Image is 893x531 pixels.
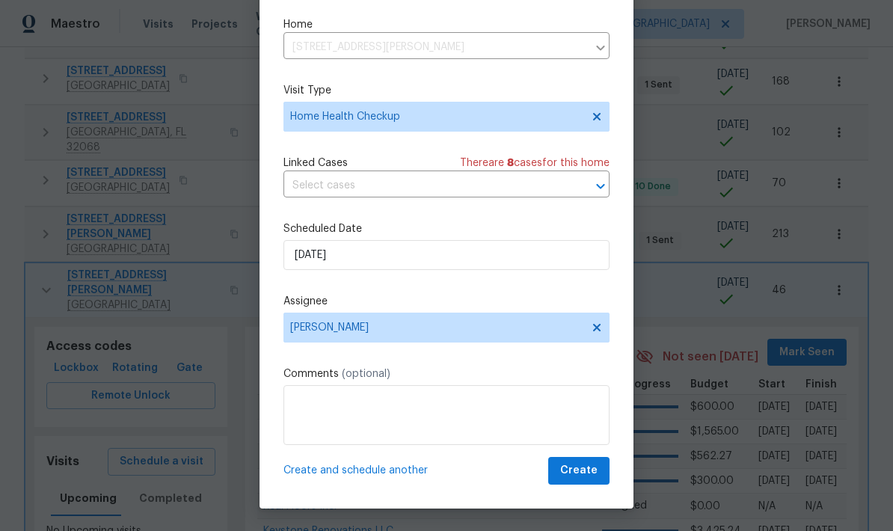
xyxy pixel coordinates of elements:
input: Enter in an address [283,36,587,59]
span: Home Health Checkup [290,109,581,124]
span: [PERSON_NAME] [290,322,583,334]
button: Create [548,457,610,485]
span: Create [560,461,598,480]
input: M/D/YYYY [283,240,610,270]
span: 8 [507,158,514,168]
label: Assignee [283,294,610,309]
span: Create and schedule another [283,463,428,478]
label: Visit Type [283,83,610,98]
label: Scheduled Date [283,221,610,236]
label: Home [283,17,610,32]
span: (optional) [342,369,390,379]
button: Open [590,176,611,197]
span: Linked Cases [283,156,348,171]
label: Comments [283,366,610,381]
input: Select cases [283,174,568,197]
span: There are case s for this home [460,156,610,171]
